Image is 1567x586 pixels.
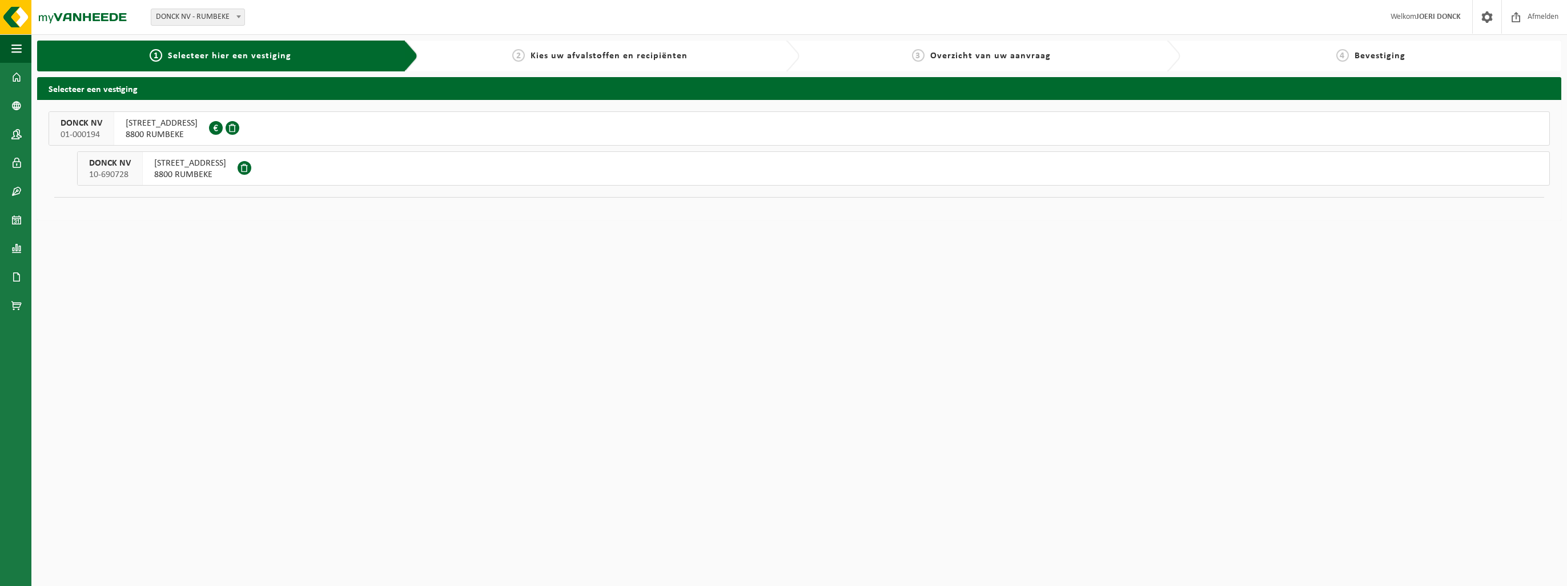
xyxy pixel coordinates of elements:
span: 8800 RUMBEKE [126,129,198,141]
span: Kies uw afvalstoffen en recipiënten [531,51,688,61]
span: 01-000194 [61,129,102,141]
span: DONCK NV [61,118,102,129]
button: DONCK NV 10-690728 [STREET_ADDRESS]8800 RUMBEKE [77,151,1550,186]
span: DONCK NV - RUMBEKE [151,9,245,26]
span: Selecteer hier een vestiging [168,51,291,61]
strong: JOERI DONCK [1416,13,1461,21]
span: [STREET_ADDRESS] [126,118,198,129]
span: 3 [912,49,925,62]
span: 2 [512,49,525,62]
span: DONCK NV - RUMBEKE [151,9,244,25]
span: 4 [1336,49,1349,62]
span: 8800 RUMBEKE [154,169,226,180]
span: 1 [150,49,162,62]
span: DONCK NV [89,158,131,169]
button: DONCK NV 01-000194 [STREET_ADDRESS]8800 RUMBEKE [49,111,1550,146]
span: 10-690728 [89,169,131,180]
span: [STREET_ADDRESS] [154,158,226,169]
span: Overzicht van uw aanvraag [930,51,1051,61]
h2: Selecteer een vestiging [37,77,1561,99]
span: Bevestiging [1355,51,1405,61]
